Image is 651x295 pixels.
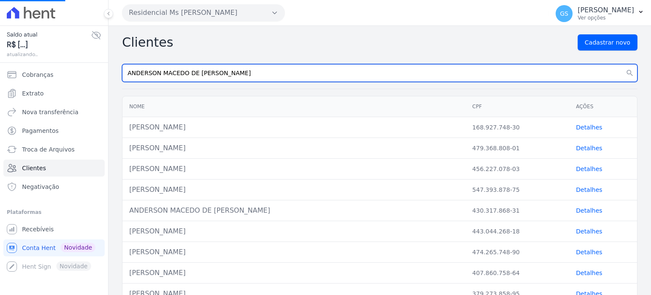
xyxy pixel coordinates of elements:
[3,85,105,102] a: Extrato
[129,247,459,257] div: [PERSON_NAME]
[22,225,54,233] span: Recebíveis
[7,66,101,275] nav: Sidebar
[576,207,602,214] a: Detalhes
[3,221,105,238] a: Recebíveis
[576,270,602,276] a: Detalhes
[7,207,101,217] div: Plataformas
[3,104,105,121] a: Nova transferência
[465,138,569,159] td: 479.368.808-01
[129,226,459,236] div: [PERSON_NAME]
[129,122,459,132] div: [PERSON_NAME]
[626,69,634,77] i: search
[465,221,569,242] td: 443.044.268-18
[465,242,569,263] td: 474.265.748-90
[122,64,637,82] input: Buscar por nome, CPF ou email
[465,263,569,284] td: 407.860.758-64
[465,96,569,117] th: CPF
[465,117,569,138] td: 168.927.748-30
[22,108,78,116] span: Nova transferência
[576,249,602,256] a: Detalhes
[22,183,59,191] span: Negativação
[129,143,459,153] div: [PERSON_NAME]
[465,180,569,200] td: 547.393.878-75
[22,89,44,98] span: Extrato
[465,200,569,221] td: 430.317.868-31
[576,145,602,152] a: Detalhes
[122,96,465,117] th: Nome
[129,205,459,216] div: ANDERSON MACEDO DE [PERSON_NAME]
[7,51,91,58] span: atualizando...
[560,11,568,17] span: GS
[122,35,173,50] h2: Clientes
[465,159,569,180] td: 456.227.078-03
[7,30,91,39] span: Saldo atual
[578,34,637,51] a: Cadastrar novo
[22,70,53,79] span: Cobranças
[576,228,602,235] a: Detalhes
[3,178,105,195] a: Negativação
[569,96,637,117] th: Ações
[129,164,459,174] div: [PERSON_NAME]
[61,243,95,252] span: Novidade
[22,244,56,252] span: Conta Hent
[22,145,75,154] span: Troca de Arquivos
[578,6,634,14] p: [PERSON_NAME]
[7,39,91,51] span: R$ [...]
[3,66,105,83] a: Cobranças
[578,14,634,21] p: Ver opções
[585,38,630,47] span: Cadastrar novo
[622,64,637,82] button: search
[129,185,459,195] div: [PERSON_NAME]
[3,160,105,177] a: Clientes
[576,124,602,131] a: Detalhes
[576,186,602,193] a: Detalhes
[549,2,651,25] button: GS [PERSON_NAME] Ver opções
[122,4,285,21] button: Residencial Ms [PERSON_NAME]
[129,268,459,278] div: [PERSON_NAME]
[3,239,105,256] a: Conta Hent Novidade
[22,164,46,172] span: Clientes
[3,122,105,139] a: Pagamentos
[3,141,105,158] a: Troca de Arquivos
[576,166,602,172] a: Detalhes
[22,126,58,135] span: Pagamentos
